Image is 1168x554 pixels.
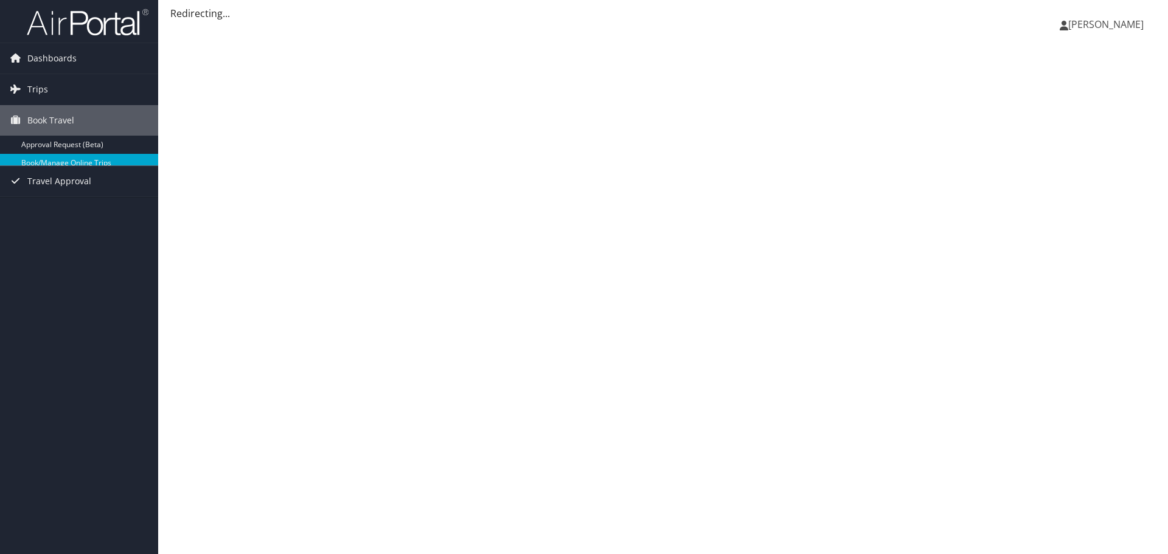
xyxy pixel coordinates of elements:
[1060,6,1156,43] a: [PERSON_NAME]
[27,74,48,105] span: Trips
[170,6,1156,21] div: Redirecting...
[27,166,91,196] span: Travel Approval
[1068,18,1144,31] span: [PERSON_NAME]
[27,105,74,136] span: Book Travel
[27,8,148,36] img: airportal-logo.png
[27,43,77,74] span: Dashboards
